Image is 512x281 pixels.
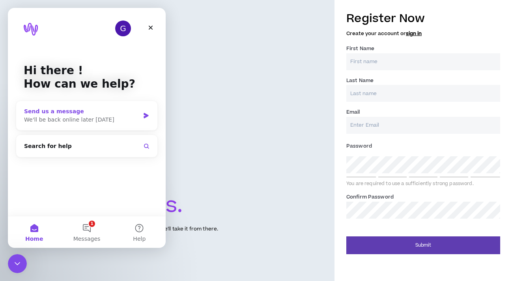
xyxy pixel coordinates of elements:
[346,142,372,150] span: Password
[346,191,394,203] label: Confirm Password
[125,228,138,234] span: Help
[107,13,123,28] div: Profile image for Gabriella
[8,93,150,123] div: Send us a messageWe'll be back online later [DATE]
[17,228,35,234] span: Home
[36,190,183,221] text: great brands.
[346,106,360,118] label: Email
[16,108,132,116] div: We'll be back online later [DATE]
[65,228,93,234] span: Messages
[346,117,500,134] input: Enter Email
[16,134,64,142] span: Search for help
[16,99,132,108] div: Send us a message
[346,74,374,87] label: Last Name
[346,10,500,27] h3: Register Now
[346,31,500,36] h5: Create your account or
[8,8,166,248] iframe: Intercom live chat
[11,130,146,146] button: Search for help
[52,208,105,240] button: Messages
[16,69,142,83] p: How can we help?
[105,208,158,240] button: Help
[406,30,422,37] a: sign in
[346,42,374,55] label: First Name
[36,131,166,161] text: Wripple and
[16,56,142,69] p: Hi there !
[346,236,500,254] button: Submit
[346,53,500,70] input: First name
[346,181,500,187] div: You are required to use a sufficiently strong password.
[16,15,30,28] img: logo
[346,85,500,102] input: Last name
[8,254,27,273] iframe: Intercom live chat
[136,13,150,27] div: Close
